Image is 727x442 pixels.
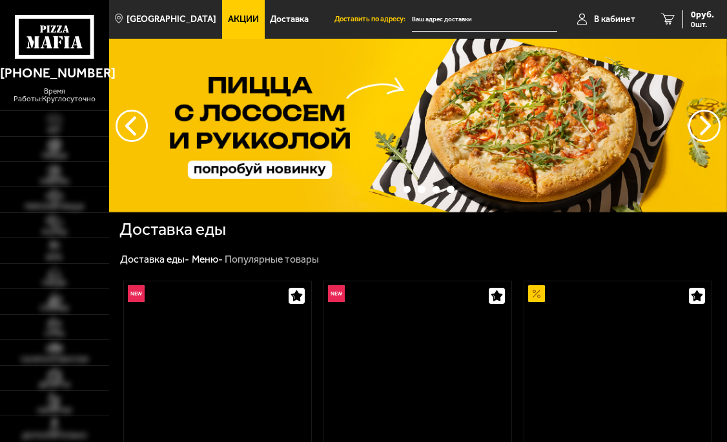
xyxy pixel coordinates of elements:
input: Ваш адрес доставки [412,8,557,32]
button: точки переключения [418,186,425,193]
span: Акции [228,15,259,24]
div: Популярные товары [225,253,319,266]
button: следующий [116,110,148,142]
span: Доставка [270,15,309,24]
a: Доставка еды- [120,253,189,265]
button: точки переключения [404,186,411,193]
a: Меню- [192,253,223,265]
button: точки переключения [447,186,454,193]
img: Новинка [328,285,345,302]
button: точки переключения [433,186,440,193]
span: [GEOGRAPHIC_DATA] [127,15,216,24]
img: Новинка [128,285,145,302]
button: точки переключения [389,186,396,193]
span: В кабинет [594,15,635,24]
button: предыдущий [688,110,721,142]
span: 0 шт. [691,21,714,28]
h1: Доставка еды [119,221,226,237]
span: 0 руб. [691,10,714,19]
span: Доставить по адресу: [334,15,412,23]
img: Акционный [528,285,545,302]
